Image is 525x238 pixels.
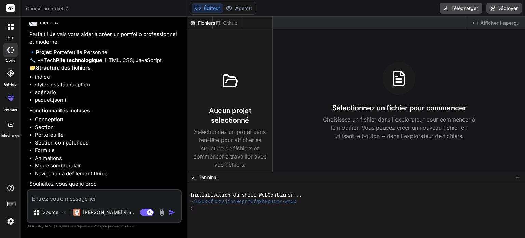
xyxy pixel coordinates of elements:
[102,57,162,63] font: : HTML, CSS, JavaScript
[323,116,475,139] font: Choisissez un fichier dans l'explorateur pour commencer à le modifier. Vous pouvez créer un nouve...
[83,209,134,215] font: [PERSON_NAME] 4 S..
[4,108,17,112] font: premier
[440,3,482,14] button: Télécharger
[35,74,50,80] font: indice
[198,20,215,26] font: Fichiers
[514,172,521,183] button: −
[169,209,175,216] img: icône
[35,170,108,177] font: Navigation à défilement fluide
[190,206,193,211] font: ❯
[73,209,80,216] img: Claude 4 Sonnet
[35,147,55,153] font: Formule
[29,31,178,45] font: Parfait ! Je vais vous aider à créer un portfolio professionnel et moderne.
[191,174,197,180] font: >_
[235,5,252,11] font: Aperçu
[35,97,66,103] font: paquet.json (
[43,209,58,215] font: Source
[29,49,36,55] font: 🔹
[223,20,238,26] font: Github
[29,180,97,187] font: Souhaitez-vous que je proc
[6,58,15,63] font: code
[4,82,17,87] font: GitHub
[26,5,64,11] font: Choisir un projet
[27,224,102,228] font: [PERSON_NAME] toujours ses réponses. Votre
[35,81,90,88] font: styles.css (conception
[90,107,91,114] font: :
[35,162,81,169] font: Mode sombre/clair
[190,199,296,204] font: ~/u3uk0f35zsjjbn9cprh6fq9h0p4tm2-wnxx
[60,210,66,215] img: Choisir des modèles
[36,49,51,55] font: Projet
[5,215,16,227] img: settings
[35,131,64,138] font: Portefeuille
[35,124,54,130] font: Section
[90,64,92,71] font: :
[36,64,90,71] font: Structure des fichiers
[158,209,166,216] img: pièce jointe
[35,89,56,96] font: scénario
[118,224,134,228] font: dans Bind
[497,5,518,11] font: Déployer
[35,116,63,123] font: Conception
[35,139,89,146] font: Section compétences
[35,155,62,161] font: Animations
[51,49,109,55] font: : Portefeuille Personnel
[332,104,466,112] font: Sélectionnez un fichier pour commencer
[516,174,520,181] font: −
[209,107,251,124] font: Aucun projet sélectionné
[190,192,302,198] font: Initialisation du shell WebContainer...
[40,20,58,25] font: Lier l'IA
[480,20,520,26] font: Afficher l'aperçu
[192,3,223,13] button: Éditeur
[451,5,478,11] font: Télécharger
[199,174,217,180] font: Terminal
[102,224,118,228] font: vie privée
[29,107,90,114] font: Fonctionnalités incluses
[56,57,102,63] font: Pile technologique
[29,64,36,71] font: 📁
[204,5,220,11] font: Éditeur
[193,128,267,168] font: Sélectionnez un projet dans l’en-tête pour afficher sa structure de fichiers et commencer à trava...
[223,3,254,13] button: Aperçu
[8,35,14,40] font: fils
[486,3,522,14] button: Déployer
